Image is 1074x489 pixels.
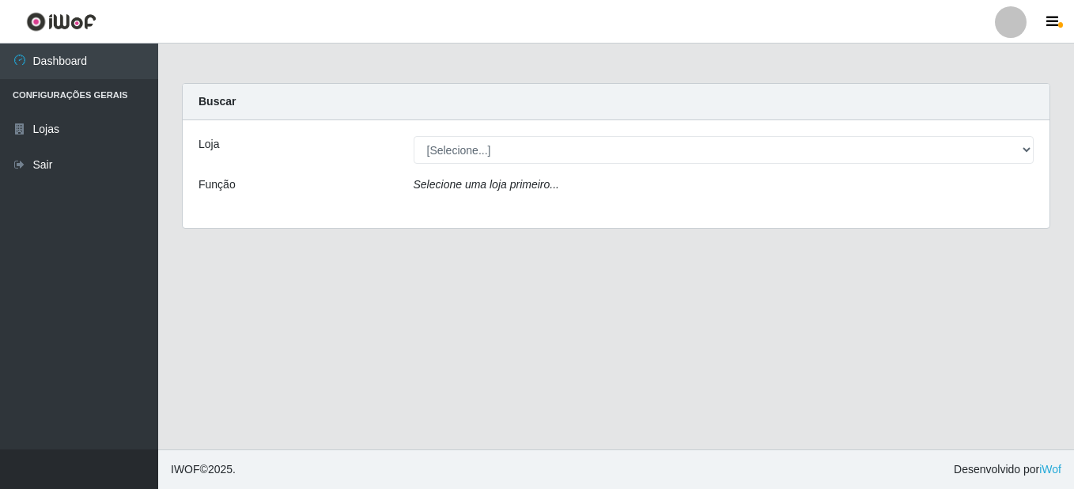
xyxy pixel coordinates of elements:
span: © 2025 . [171,461,236,478]
i: Selecione uma loja primeiro... [414,178,559,191]
img: CoreUI Logo [26,12,96,32]
label: Função [199,176,236,193]
strong: Buscar [199,95,236,108]
label: Loja [199,136,219,153]
a: iWof [1039,463,1061,476]
span: Desenvolvido por [954,461,1061,478]
span: IWOF [171,463,200,476]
